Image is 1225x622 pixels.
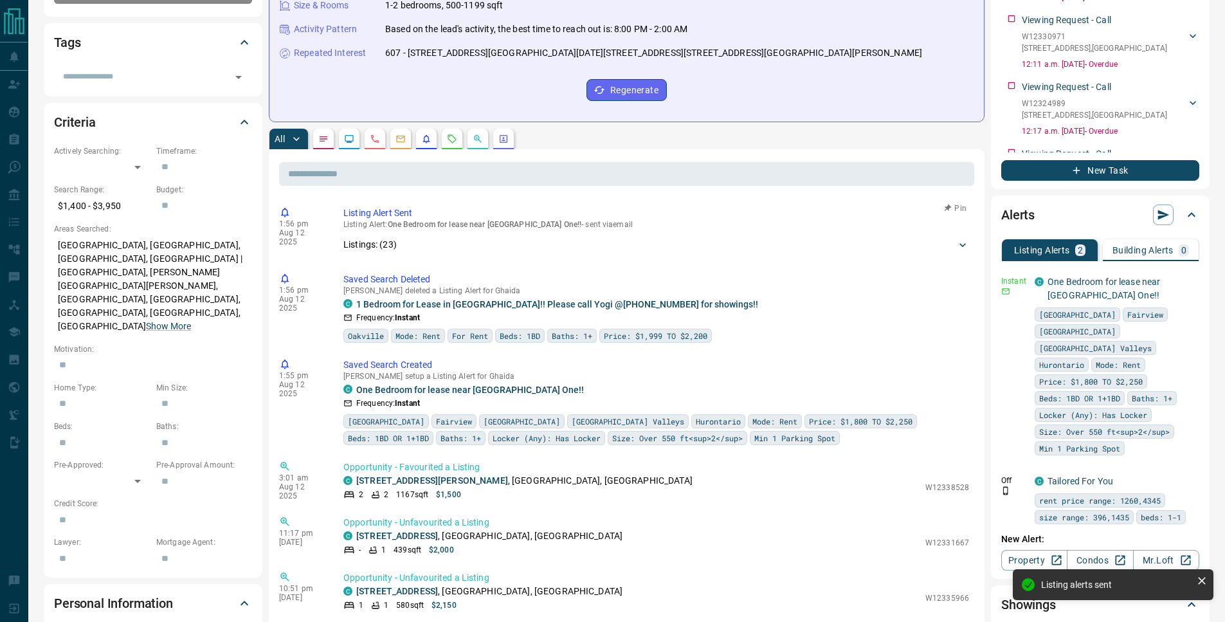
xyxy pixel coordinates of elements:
p: - [359,544,361,556]
span: Min 1 Parking Spot [1039,442,1120,455]
p: , [GEOGRAPHIC_DATA], [GEOGRAPHIC_DATA] [356,529,622,543]
p: Budget: [156,184,252,196]
div: Listing alerts sent [1041,580,1192,590]
button: Pin [937,203,974,214]
strong: Instant [395,313,420,322]
p: 3:01 am [279,473,324,482]
a: [STREET_ADDRESS] [356,586,438,596]
p: [DATE] [279,538,324,547]
p: $2,150 [431,599,457,611]
svg: Push Notification Only [1001,486,1010,495]
span: Baths: 1+ [552,329,592,342]
a: 1 Bedroom for Lease in [GEOGRAPHIC_DATA]!! Please call Yogi @[PHONE_NUMBER] for showings!! [356,299,758,309]
div: Personal Information [54,588,252,619]
svg: Notes [318,134,329,144]
p: W12331667 [925,537,969,549]
p: Saved Search Created [343,358,969,372]
p: Opportunity - Unfavourited a Listing [343,516,969,529]
p: $1,500 [436,489,461,500]
div: W12330971[STREET_ADDRESS],[GEOGRAPHIC_DATA] [1022,28,1199,57]
div: condos.ca [343,476,352,485]
span: Hurontario [1039,358,1084,371]
p: 12:17 a.m. [DATE] - Overdue [1022,125,1199,137]
span: Beds: 1BD OR 1+1BD [348,432,429,444]
p: 439 sqft [394,544,421,556]
p: Viewing Request - Call [1022,147,1111,161]
div: condos.ca [343,299,352,308]
a: Property [1001,550,1067,571]
p: Motivation: [54,343,252,355]
span: Hurontario [696,415,741,428]
span: Fairview [1127,308,1163,321]
div: Alerts [1001,199,1199,230]
p: Based on the lead's activity, the best time to reach out is: 8:00 PM - 2:00 AM [385,23,687,36]
p: 2 [1078,246,1083,255]
h2: Tags [54,32,80,53]
p: Building Alerts [1112,246,1174,255]
span: Size: Over 550 ft<sup>2</sup> [612,432,743,444]
p: Credit Score: [54,498,252,509]
p: Frequency: [356,398,420,409]
div: Criteria [54,107,252,138]
p: Listing Alerts [1014,246,1070,255]
p: Aug 12 2025 [279,295,324,313]
p: Activity Pattern [294,23,357,36]
div: Showings [1001,589,1199,620]
button: New Task [1001,160,1199,181]
p: 12:11 a.m. [DATE] - Overdue [1022,59,1199,70]
span: [GEOGRAPHIC_DATA] Valleys [1039,342,1152,354]
p: [DATE] [279,593,324,602]
p: 607 - [STREET_ADDRESS][GEOGRAPHIC_DATA][DATE][STREET_ADDRESS][STREET_ADDRESS][GEOGRAPHIC_DATA][PE... [385,46,922,60]
button: Show More [146,320,191,333]
a: [STREET_ADDRESS][PERSON_NAME] [356,475,508,486]
p: Saved Search Deleted [343,273,969,286]
p: 1:55 pm [279,371,324,380]
span: Locker (Any): Has Locker [1039,408,1147,421]
span: [GEOGRAPHIC_DATA] Valleys [572,415,684,428]
span: One Bedroom for lease near [GEOGRAPHIC_DATA] One!! [388,220,582,229]
p: Search Range: [54,184,150,196]
div: W12324989[STREET_ADDRESS],[GEOGRAPHIC_DATA] [1022,95,1199,123]
button: Open [230,68,248,86]
h2: Personal Information [54,593,173,614]
svg: Requests [447,134,457,144]
p: All [275,134,285,143]
a: One Bedroom for lease near [GEOGRAPHIC_DATA] One!! [1048,277,1160,300]
p: Baths: [156,421,252,432]
p: Viewing Request - Call [1022,14,1111,27]
span: Min 1 Parking Spot [754,432,835,444]
p: Mortgage Agent: [156,536,252,548]
svg: Email [1001,287,1010,296]
h2: Criteria [54,112,96,133]
span: Baths: 1+ [440,432,481,444]
p: [STREET_ADDRESS] , [GEOGRAPHIC_DATA] [1022,42,1167,54]
span: Baths: 1+ [1132,392,1172,405]
span: Beds: 1BD OR 1+1BD [1039,392,1120,405]
p: 1 [384,599,388,611]
p: W12335966 [925,592,969,604]
div: condos.ca [1035,477,1044,486]
div: Listings: (23) [343,233,969,257]
span: size range: 396,1435 [1039,511,1129,524]
p: Areas Searched: [54,223,252,235]
p: W12324989 [1022,98,1167,109]
p: Aug 12 2025 [279,380,324,398]
p: 0 [1181,246,1186,255]
p: Beds: [54,421,150,432]
p: 11:17 pm [279,529,324,538]
h2: Alerts [1001,205,1035,225]
span: Price: $1,999 TO $2,200 [604,329,707,342]
div: condos.ca [343,385,352,394]
svg: Agent Actions [498,134,509,144]
p: Off [1001,475,1027,486]
p: Viewing Request - Call [1022,80,1111,94]
p: Instant [1001,275,1027,287]
strong: Instant [395,399,420,408]
svg: Calls [370,134,380,144]
p: Timeframe: [156,145,252,157]
p: W12338528 [925,482,969,493]
a: One Bedroom for lease near [GEOGRAPHIC_DATA] One!! [356,385,584,395]
div: condos.ca [1035,277,1044,286]
span: Locker (Any): Has Locker [493,432,601,444]
p: [PERSON_NAME] setup a Listing Alert for Ghaida [343,372,969,381]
